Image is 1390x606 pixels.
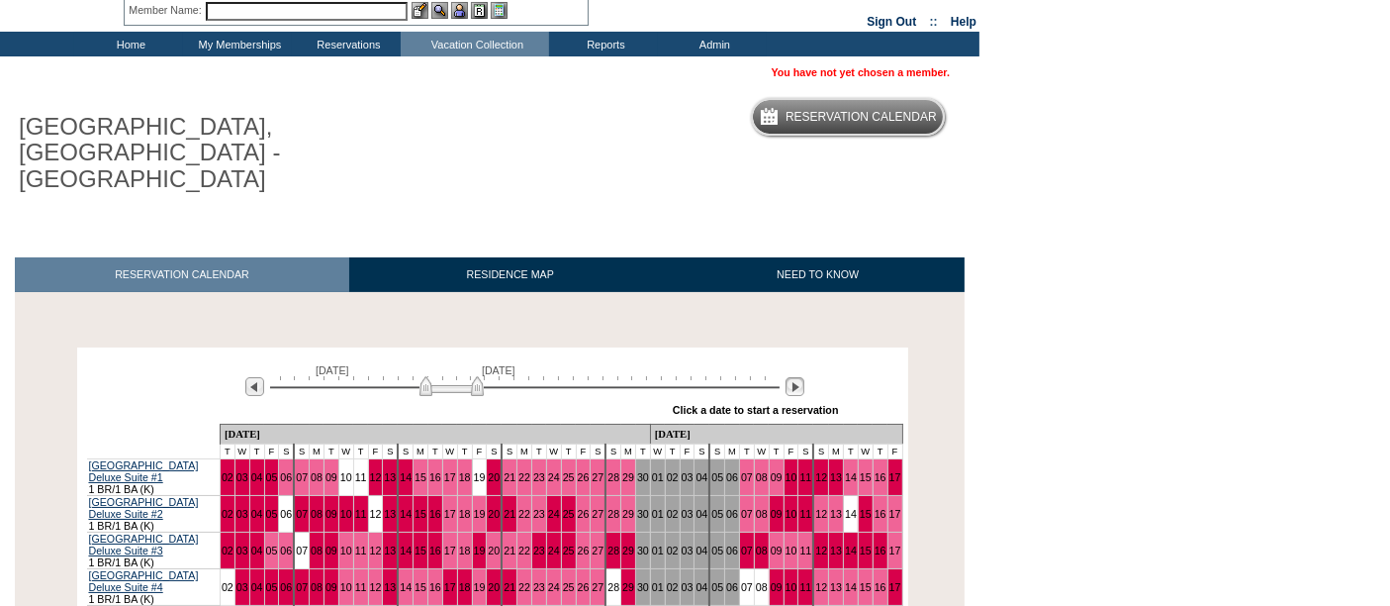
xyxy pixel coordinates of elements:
a: 10 [786,471,797,483]
a: 02 [222,471,233,483]
a: 27 [592,508,603,520]
td: T [249,445,264,459]
a: 03 [682,508,694,520]
td: W [234,445,249,459]
td: F [576,445,591,459]
a: 11 [355,581,367,593]
a: 28 [607,471,619,483]
a: 14 [845,581,857,593]
a: 26 [578,545,590,556]
a: 18 [459,471,471,483]
a: 12 [370,471,382,483]
a: 13 [830,471,842,483]
td: S [383,445,398,459]
a: 05 [711,581,723,593]
a: 15 [415,581,426,593]
td: T [873,445,887,459]
td: W [442,445,457,459]
a: 24 [548,471,560,483]
a: Sign Out [867,15,916,29]
a: 05 [266,581,278,593]
a: 26 [578,508,590,520]
a: 03 [236,508,248,520]
span: [DATE] [316,364,349,376]
a: 09 [771,508,783,520]
a: 16 [875,545,886,556]
a: 15 [415,545,426,556]
img: Next [786,377,804,396]
a: 04 [251,471,263,483]
td: T [532,445,547,459]
td: 1 BR/1 BA (K) [87,496,221,533]
a: 12 [815,545,827,556]
a: 02 [667,508,679,520]
a: 06 [280,471,292,483]
a: 14 [400,508,412,520]
a: 10 [786,581,797,593]
a: 04 [695,545,707,556]
td: T [665,445,680,459]
a: 11 [355,545,367,556]
a: 07 [296,581,308,593]
a: 06 [726,508,738,520]
a: 14 [845,545,857,556]
a: 09 [325,581,337,593]
a: 20 [488,545,500,556]
a: 14 [400,471,412,483]
a: 03 [682,471,694,483]
a: 18 [459,581,471,593]
a: 08 [311,471,323,483]
a: 18 [459,545,471,556]
a: 21 [504,581,515,593]
a: 27 [592,545,603,556]
a: 26 [578,581,590,593]
td: F [887,445,902,459]
td: M [517,445,532,459]
td: F [368,445,383,459]
a: 11 [799,581,811,593]
td: T [353,445,368,459]
td: T [769,445,784,459]
a: 25 [563,581,575,593]
a: 08 [311,508,323,520]
td: T [428,445,443,459]
a: 07 [296,471,308,483]
a: 16 [875,581,886,593]
a: 22 [518,508,530,520]
a: 19 [474,545,486,556]
a: 24 [548,545,560,556]
td: M [414,445,428,459]
a: 14 [845,471,857,483]
td: W [338,445,353,459]
a: 14 [845,508,857,520]
a: 06 [280,581,292,593]
a: 28 [607,581,619,593]
a: 15 [860,471,872,483]
a: 25 [563,471,575,483]
a: 16 [429,471,441,483]
a: 05 [266,545,278,556]
a: 30 [637,545,649,556]
a: 30 [637,471,649,483]
a: 08 [756,581,768,593]
a: 17 [889,471,901,483]
a: 28 [607,508,619,520]
td: Reservations [292,32,401,56]
td: [DATE] [650,425,902,445]
a: 07 [741,545,753,556]
td: Vacation Collection [401,32,549,56]
a: 19 [474,581,486,593]
a: 12 [370,581,382,593]
a: 15 [860,508,872,520]
td: 1 BR/1 BA (K) [87,533,221,569]
td: F [264,445,279,459]
a: 19 [474,471,486,483]
a: 24 [548,508,560,520]
a: 07 [741,581,753,593]
a: 07 [296,545,308,556]
a: 08 [756,545,768,556]
h5: Reservation Calendar [786,111,937,124]
a: 06 [280,545,292,556]
a: 26 [578,471,590,483]
td: S [294,445,309,459]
